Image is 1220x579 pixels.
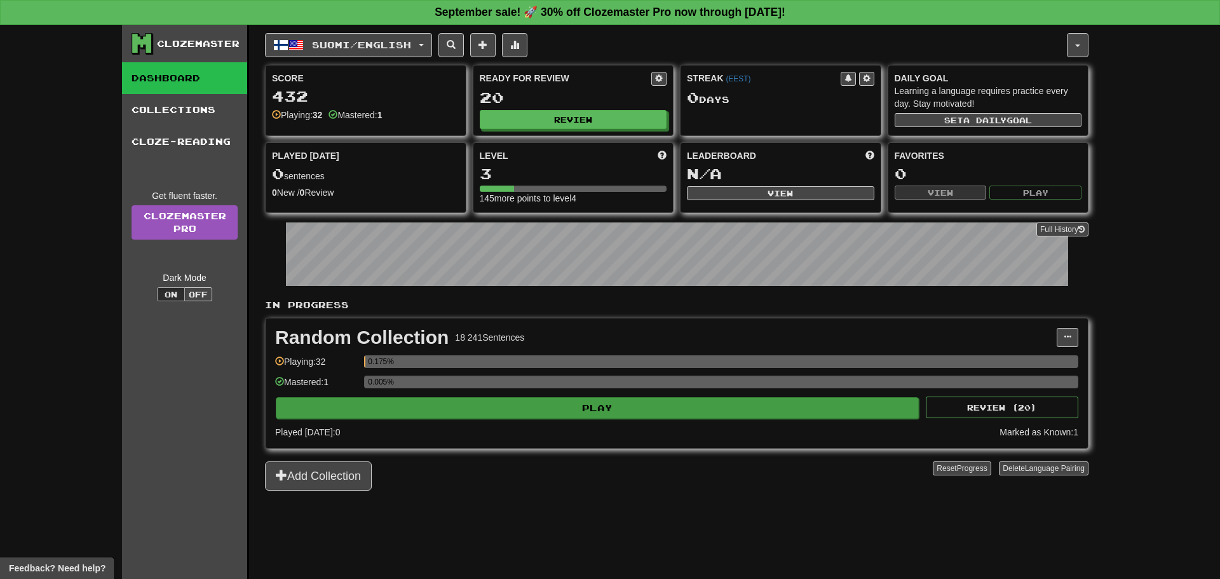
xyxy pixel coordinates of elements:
[313,110,323,120] strong: 32
[272,186,459,199] div: New / Review
[122,62,247,94] a: Dashboard
[9,562,105,575] span: Open feedback widget
[438,33,464,57] button: Search sentences
[300,187,305,198] strong: 0
[272,72,459,85] div: Score
[502,33,527,57] button: More stats
[272,187,277,198] strong: 0
[480,192,667,205] div: 145 more points to level 4
[687,149,756,162] span: Leaderboard
[272,88,459,104] div: 432
[272,109,322,121] div: Playing:
[687,186,874,200] button: View
[895,186,987,200] button: View
[272,149,339,162] span: Played [DATE]
[377,110,383,120] strong: 1
[272,166,459,182] div: sentences
[895,149,1082,162] div: Favorites
[132,205,238,240] a: ClozemasterPro
[999,461,1088,475] button: DeleteLanguage Pairing
[1025,464,1085,473] span: Language Pairing
[895,85,1082,110] div: Learning a language requires practice every day. Stay motivated!
[989,186,1081,200] button: Play
[687,88,699,106] span: 0
[933,461,991,475] button: ResetProgress
[687,72,841,85] div: Streak
[480,90,667,106] div: 20
[865,149,874,162] span: This week in points, UTC
[480,72,652,85] div: Ready for Review
[1036,222,1088,236] button: Full History
[480,110,667,129] button: Review
[687,90,874,106] div: Day s
[265,299,1088,311] p: In Progress
[275,376,358,397] div: Mastered: 1
[926,397,1078,418] button: Review (20)
[963,116,1006,125] span: a daily
[895,166,1082,182] div: 0
[272,165,284,182] span: 0
[275,328,449,347] div: Random Collection
[275,427,340,437] span: Played [DATE]: 0
[122,94,247,126] a: Collections
[122,126,247,158] a: Cloze-Reading
[265,461,372,491] button: Add Collection
[435,6,785,18] strong: September sale! 🚀 30% off Clozemaster Pro now through [DATE]!
[470,33,496,57] button: Add sentence to collection
[895,72,1082,85] div: Daily Goal
[658,149,667,162] span: Score more points to level up
[726,74,750,83] a: (EEST)
[455,331,524,344] div: 18 241 Sentences
[276,397,919,419] button: Play
[312,39,411,50] span: Suomi / English
[957,464,987,473] span: Progress
[1000,426,1078,439] div: Marked as Known: 1
[157,37,240,50] div: Clozemaster
[184,287,212,301] button: Off
[687,165,722,182] span: N/A
[132,189,238,202] div: Get fluent faster.
[895,113,1082,127] button: Seta dailygoal
[480,149,508,162] span: Level
[329,109,382,121] div: Mastered:
[275,355,358,376] div: Playing: 32
[480,166,667,182] div: 3
[132,271,238,284] div: Dark Mode
[265,33,432,57] button: Suomi/English
[157,287,185,301] button: On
